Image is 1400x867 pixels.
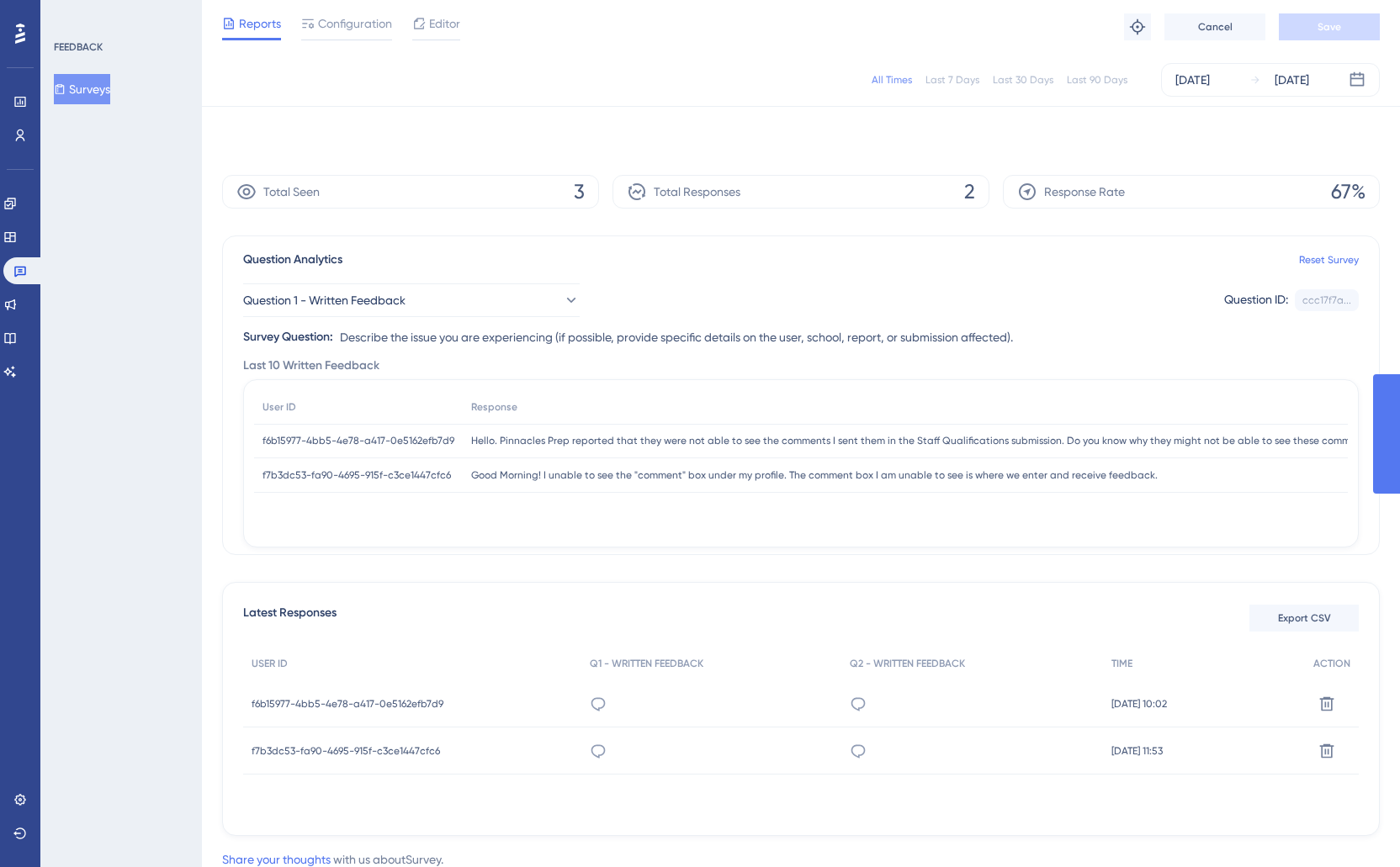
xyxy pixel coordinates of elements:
[1279,13,1380,40] button: Save
[243,356,379,376] span: Last 10 Written Feedback
[872,73,912,87] div: All Times
[429,13,460,34] span: Editor
[263,182,320,202] span: Total Seen
[262,468,451,482] span: f7b3dc53-fa90-4695-915f-c3ce1447cfc6
[239,13,281,34] span: Reports
[222,853,331,866] a: Share your thoughts
[1111,657,1132,670] span: TIME
[925,73,979,87] div: Last 7 Days
[1198,20,1233,34] span: Cancel
[318,13,392,34] span: Configuration
[1224,289,1288,311] div: Question ID:
[1067,73,1127,87] div: Last 90 Days
[654,182,740,202] span: Total Responses
[1329,801,1380,851] iframe: UserGuiding AI Assistant Launcher
[993,73,1053,87] div: Last 30 Days
[471,400,517,414] span: Response
[1313,657,1350,670] span: ACTION
[1302,293,1351,307] div: ccc17f7a...
[262,434,454,447] span: f6b15977-4bb5-4e78-a417-0e5162efb7d9
[1111,697,1167,711] span: [DATE] 10:02
[471,468,1158,482] span: Good Morning! I unable to see the "comment" box under my profile. The comment box I am unable to ...
[243,283,580,317] button: Question 1 - Written Feedback
[1164,13,1265,40] button: Cancel
[1275,70,1309,90] div: [DATE]
[1044,182,1125,202] span: Response Rate
[54,40,103,54] div: FEEDBACK
[243,603,337,633] span: Latest Responses
[54,74,110,104] button: Surveys
[243,290,406,310] span: Question 1 - Written Feedback
[1318,20,1341,34] span: Save
[1278,611,1331,625] span: Export CSV
[243,250,342,270] span: Question Analytics
[252,744,440,758] span: f7b3dc53-fa90-4695-915f-c3ce1447cfc6
[252,697,443,711] span: f6b15977-4bb5-4e78-a417-0e5162efb7d9
[964,178,975,205] span: 2
[252,657,288,670] span: USER ID
[1175,70,1210,90] div: [DATE]
[1111,744,1163,758] span: [DATE] 11:53
[243,327,333,347] div: Survey Question:
[590,657,703,670] span: Q1 - WRITTEN FEEDBACK
[574,178,585,205] span: 3
[262,400,296,414] span: User ID
[1299,253,1359,267] a: Reset Survey
[340,327,1013,347] span: Describe the issue you are experiencing (if possible, provide specific details on the user, schoo...
[850,657,965,670] span: Q2 - WRITTEN FEEDBACK
[1249,605,1359,632] button: Export CSV
[1331,178,1366,205] span: 67%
